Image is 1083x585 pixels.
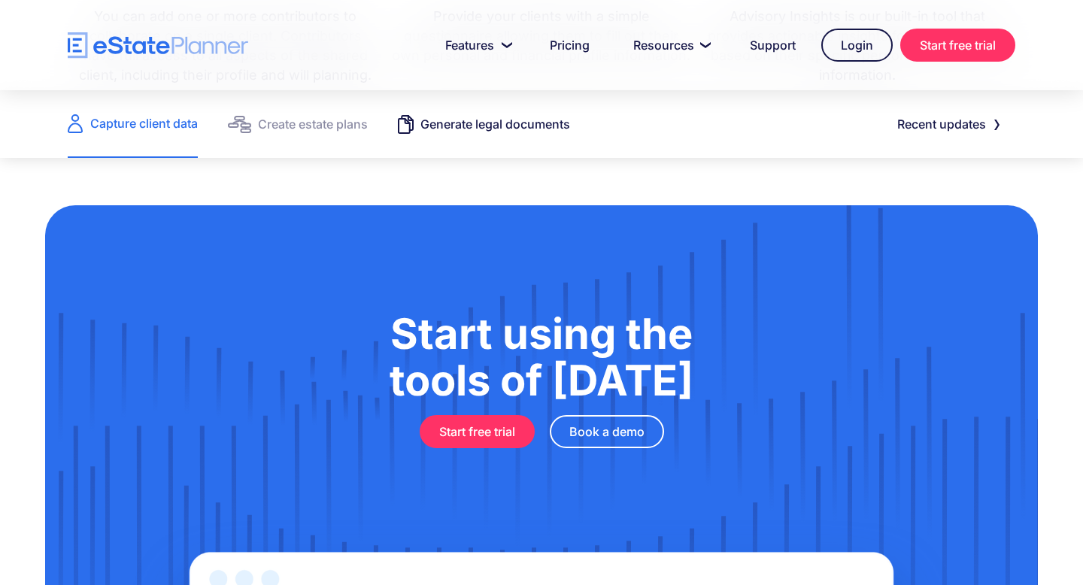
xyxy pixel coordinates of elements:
h1: Start using the tools of [DATE] [120,311,963,404]
a: Create estate plans [228,90,368,158]
a: Login [821,29,893,62]
div: Recent updates [897,114,986,135]
a: Start free trial [900,29,1015,62]
a: Start free trial [420,415,535,448]
a: home [68,32,248,59]
a: Book a demo [550,415,664,448]
a: Pricing [532,30,608,60]
div: Capture client data [90,113,198,134]
a: Support [732,30,814,60]
div: Create estate plans [258,114,368,135]
a: Generate legal documents [398,90,570,158]
a: Capture client data [68,90,198,158]
a: Features [427,30,524,60]
div: Generate legal documents [420,114,570,135]
a: Recent updates [879,109,1015,139]
a: Resources [615,30,724,60]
